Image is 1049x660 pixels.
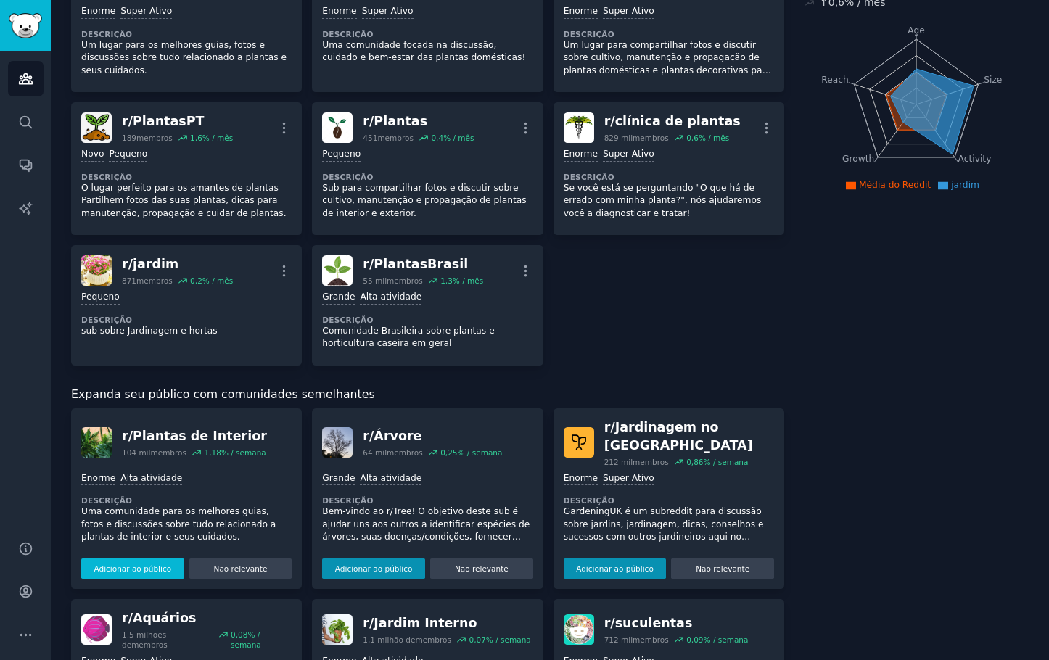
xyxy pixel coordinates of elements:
[122,630,166,649] font: 1,5 milhões de
[564,173,614,181] font: Descrição
[564,149,598,159] font: Enorme
[81,506,276,542] font: Uma comunidade para os melhores guias, fotos e discussões sobre tudo relacionado a plantas de int...
[603,149,654,159] font: Super Ativo
[122,114,133,128] font: r/
[9,13,42,38] img: Logotipo do GummySearch
[202,276,233,285] font: % / mês
[71,102,302,235] a: PlantasPTr/PlantasPT189membros1,6% / mêsNovoPequenoDescriçãoO lugar perfeito para os amantes de p...
[363,429,374,443] font: r/
[362,6,414,16] font: Super Ativo
[81,40,287,75] font: Um lugar para os melhores guias, fotos e discussões sobre tudo relacionado a plantas e seus cuida...
[603,473,654,483] font: Super Ativo
[374,114,427,128] font: Plantas
[564,506,766,580] font: GardeningUK é um subreddit para discussão sobre jardins, jardinagem, dicas, conselhos e sucessos ...
[322,326,494,349] font: Comunidade Brasileira sobre plantas e horticultura caseira em geral
[374,616,477,630] font: Jardim Interno
[122,448,150,457] font: 104 mil
[81,496,132,505] font: Descrição
[190,276,202,285] font: 0,2
[322,149,361,159] font: Pequeno
[455,564,509,573] font: Não relevante
[443,133,474,142] font: % / mês
[81,292,120,302] font: Pequeno
[122,611,133,625] font: r/
[133,114,204,128] font: PlantasPT
[604,133,633,142] font: 829 mil
[564,558,667,579] button: Adicionar ao público
[81,558,184,579] button: Adicionar ao público
[81,173,132,181] font: Descrição
[131,640,168,649] font: membros
[81,315,132,324] font: Descrição
[322,496,373,505] font: Descrição
[360,292,421,302] font: Alta atividade
[604,420,753,453] font: Jardinagem no [GEOGRAPHIC_DATA]
[564,614,594,645] img: suculentas
[231,630,247,639] font: 0,08
[81,183,287,218] font: O lugar perfeito para os amantes de plantas Partilhem fotos das suas plantas, dicas para manutenç...
[671,558,774,579] button: Não relevante
[615,616,693,630] font: suculentas
[576,564,654,573] font: Adicionar ao público
[374,257,468,271] font: PlantasBrasil
[322,473,355,483] font: Grande
[363,635,415,644] font: 1,1 milhão de
[686,635,703,644] font: 0,09
[842,154,874,164] tspan: Growth
[136,276,173,285] font: membros
[322,6,356,16] font: Enorme
[564,6,598,16] font: Enorme
[190,133,202,142] font: 1,6
[322,112,353,143] img: Plantas
[205,448,221,457] font: 1,18
[322,614,353,645] img: Jardim interno
[363,133,377,142] font: 451
[430,558,533,579] button: Não relevante
[469,635,485,644] font: 0,07
[387,448,423,457] font: membros
[633,635,669,644] font: membros
[109,149,147,159] font: Pequeno
[81,427,112,458] img: Plantas de interior
[440,448,457,457] font: 0,25
[150,448,186,457] font: membros
[387,276,423,285] font: membros
[360,473,421,483] font: Alta atividade
[564,40,772,88] font: Um lugar para compartilhar fotos e discutir sobre cultivo, manutenção e propagação de plantas dom...
[704,635,749,644] font: % / semana
[81,6,115,16] font: Enorme
[133,429,267,443] font: Plantas de Interior
[564,30,614,38] font: Descrição
[633,133,669,142] font: membros
[984,74,1002,84] tspan: Size
[231,630,261,649] font: % / semana
[431,133,443,142] font: 0,4
[312,245,543,366] a: PlantasBrasilr/PlantasBrasil55 milmembros1,3% / mêsGrandeAlta atividadeDescriçãoComunidade Brasil...
[363,276,387,285] font: 55 mil
[604,114,615,128] font: r/
[564,112,594,143] img: clínica de plantas
[604,420,615,434] font: r/
[615,114,741,128] font: clínica de plantas
[322,183,526,218] font: Sub para compartilhar fotos e discutir sobre cultivo, manutenção e propagação de plantas de inter...
[120,6,172,16] font: Super Ativo
[859,180,931,190] font: Média do Reddit
[377,133,414,142] font: membros
[312,102,543,235] a: Plantasr/Plantas451membros0,4% / mêsPequenoDescriçãoSub para compartilhar fotos e discutir sobre ...
[122,276,136,285] font: 871
[120,473,182,483] font: Alta atividade
[133,257,178,271] font: jardim
[696,564,749,573] font: Não relevante
[322,315,373,324] font: Descrição
[440,276,453,285] font: 1,3
[686,458,703,466] font: 0,86
[71,387,375,401] font: Expanda seu público com comunidades semelhantes
[453,276,483,285] font: % / mês
[564,183,762,218] font: Se você está se perguntando "O que há de errado com minha planta?", nós ajudaremos você a diagnos...
[458,448,503,457] font: % / semana
[554,102,784,235] a: clínica de plantasr/clínica de plantas829 milmembros0,6% / mêsEnormeSuper AtivoDescriçãoSe você e...
[322,30,373,38] font: Descrição
[335,564,413,573] font: Adicionar ao público
[81,112,112,143] img: PlantasPT
[821,74,849,84] tspan: Reach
